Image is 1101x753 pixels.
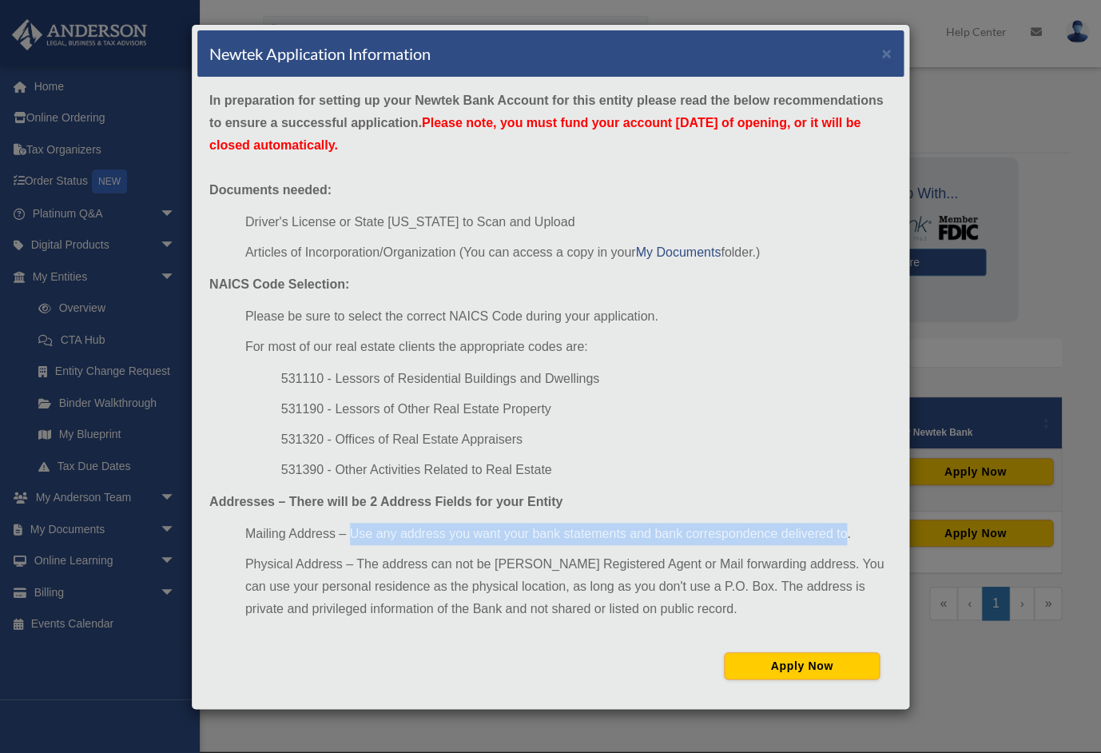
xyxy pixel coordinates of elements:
strong: In preparation for setting up your Newtek Bank Account for this entity please read the below reco... [209,94,883,152]
li: 531110 - Lessors of Residential Buildings and Dwellings [281,368,892,390]
li: For most of our real estate clients the appropriate codes are: [245,336,892,358]
strong: Addresses – There will be 2 Address Fields for your Entity [209,495,562,508]
li: 531320 - Offices of Real Estate Appraisers [281,428,892,451]
li: Mailing Address – Use any address you want your bank statements and bank correspondence delivered... [245,523,892,545]
li: 531190 - Lessors of Other Real Estate Property [281,398,892,420]
li: Articles of Incorporation/Organization (You can access a copy in your folder.) [245,241,892,264]
button: × [881,45,892,62]
button: Apply Now [724,652,880,679]
li: Driver's License or State [US_STATE] to Scan and Upload [245,211,892,233]
strong: NAICS Code Selection: [209,277,349,291]
li: 531390 - Other Activities Related to Real Estate [281,459,892,481]
a: My Documents [635,245,721,259]
li: Physical Address – The address can not be [PERSON_NAME] Registered Agent or Mail forwarding addre... [245,553,892,620]
strong: Documents needed: [209,183,332,197]
li: Please be sure to select the correct NAICS Code during your application. [245,305,892,328]
span: Please note, you must fund your account [DATE] of opening, or it will be closed automatically. [209,116,861,152]
h4: Newtek Application Information [209,42,431,65]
